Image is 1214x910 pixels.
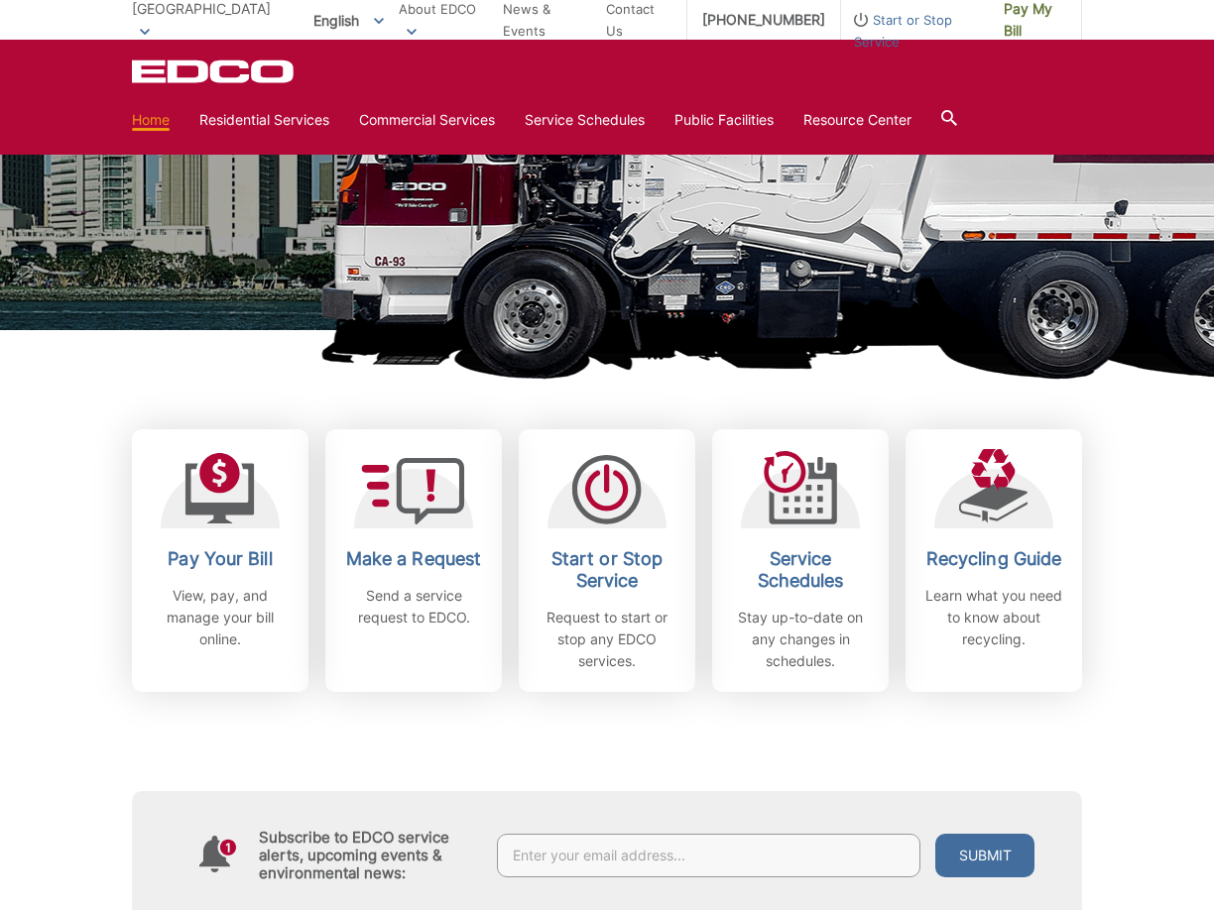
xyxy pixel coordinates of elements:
a: Public Facilities [674,109,774,131]
a: Recycling Guide Learn what you need to know about recycling. [906,429,1082,692]
h4: Subscribe to EDCO service alerts, upcoming events & environmental news: [259,829,477,882]
a: Pay Your Bill View, pay, and manage your bill online. [132,429,308,692]
a: Service Schedules [525,109,645,131]
a: Residential Services [199,109,329,131]
a: Commercial Services [359,109,495,131]
h2: Make a Request [340,548,487,570]
p: View, pay, and manage your bill online. [147,585,294,650]
h2: Recycling Guide [920,548,1067,570]
h2: Start or Stop Service [534,548,680,592]
a: Service Schedules Stay up-to-date on any changes in schedules. [712,429,889,692]
a: Make a Request Send a service request to EDCO. [325,429,502,692]
h2: Service Schedules [727,548,874,592]
a: EDCD logo. Return to the homepage. [132,59,297,83]
button: Submit [935,834,1034,877]
a: Resource Center [803,109,911,131]
span: English [299,4,399,37]
h2: Pay Your Bill [147,548,294,570]
p: Request to start or stop any EDCO services. [534,607,680,672]
p: Stay up-to-date on any changes in schedules. [727,607,874,672]
p: Send a service request to EDCO. [340,585,487,628]
input: Enter your email address... [497,834,920,877]
p: Learn what you need to know about recycling. [920,585,1067,650]
a: Home [132,109,170,131]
